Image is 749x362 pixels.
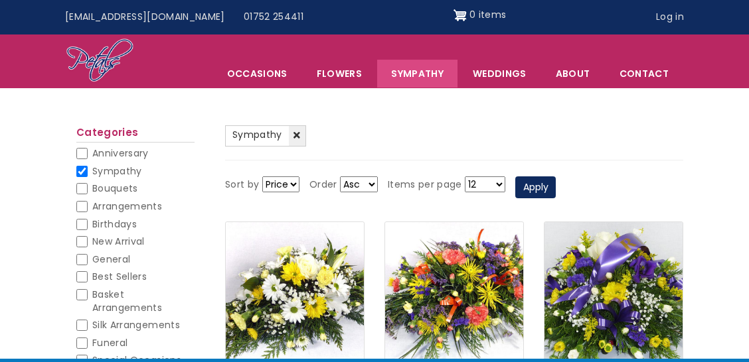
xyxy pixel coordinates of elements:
[647,5,693,30] a: Log in
[454,5,507,26] a: Shopping cart 0 items
[92,164,142,178] span: Sympathy
[515,176,556,199] button: Apply
[606,60,683,88] a: Contact
[213,60,301,88] span: Occasions
[388,177,462,193] label: Items per page
[234,5,313,30] a: 01752 254411
[56,5,234,30] a: [EMAIL_ADDRESS][DOMAIN_NAME]
[92,253,130,266] span: General
[454,5,467,26] img: Shopping cart
[377,60,458,88] a: Sympathy
[303,60,376,88] a: Flowers
[225,125,306,147] a: Sympathy
[92,270,147,283] span: Best Sellers
[309,177,337,193] label: Order
[92,318,180,332] span: Silk Arrangements
[92,200,162,213] span: Arrangements
[92,217,137,231] span: Birthdays
[66,38,134,84] img: Home
[92,336,127,349] span: Funeral
[469,8,506,21] span: 0 items
[459,60,541,88] span: Weddings
[92,182,138,195] span: Bouquets
[92,147,149,160] span: Anniversary
[76,127,195,143] h2: Categories
[92,288,162,314] span: Basket Arrangements
[232,128,282,141] span: Sympathy
[225,177,259,193] label: Sort by
[542,60,604,88] a: About
[92,235,145,248] span: New Arrival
